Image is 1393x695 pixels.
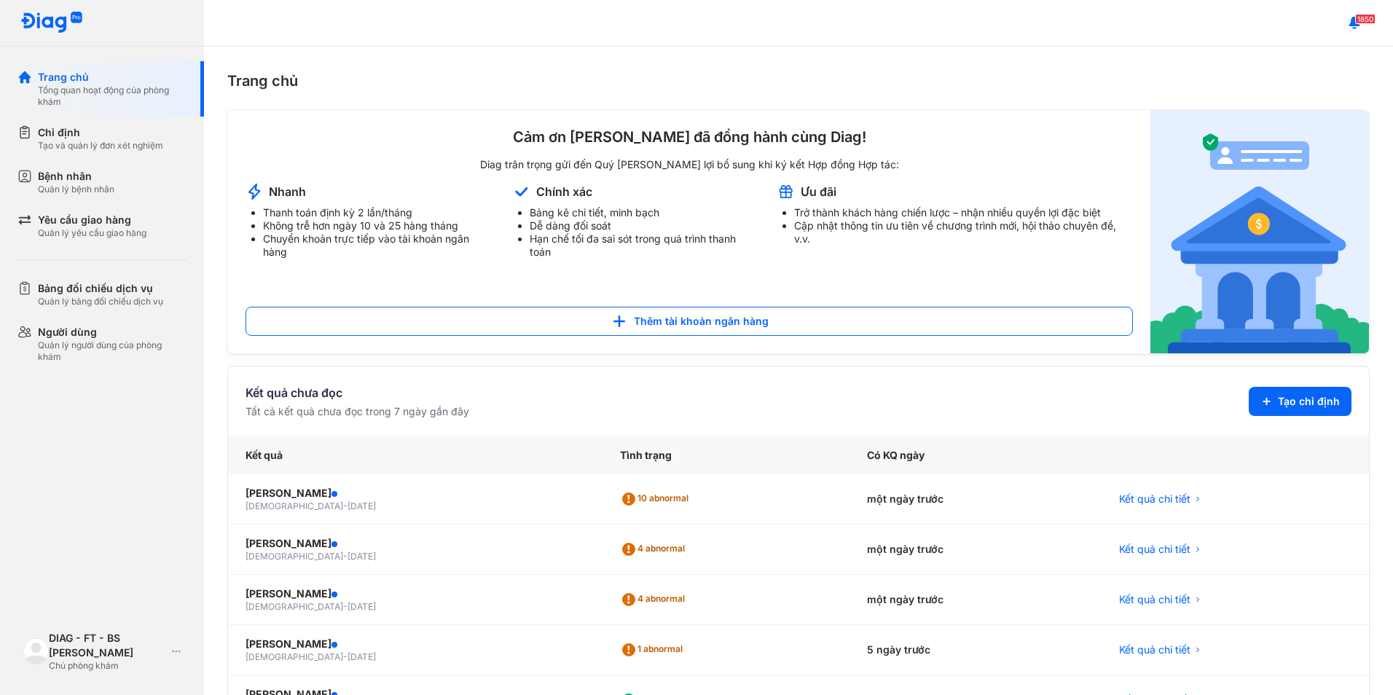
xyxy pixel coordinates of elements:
[38,339,187,363] div: Quản lý người dùng của phòng khám
[343,651,348,662] span: -
[23,638,49,664] img: logo
[246,651,343,662] span: [DEMOGRAPHIC_DATA]
[49,631,166,660] div: DIAG - FT - BS [PERSON_NAME]
[246,127,1133,146] div: Cảm ơn [PERSON_NAME] đã đồng hành cùng Diag!
[1119,492,1190,506] span: Kết quả chi tiết
[246,486,585,500] div: [PERSON_NAME]
[246,637,585,651] div: [PERSON_NAME]
[348,601,376,612] span: [DATE]
[849,525,1102,575] div: một ngày trước
[620,638,688,661] div: 1 abnormal
[269,184,306,200] div: Nhanh
[246,551,343,562] span: [DEMOGRAPHIC_DATA]
[536,184,592,200] div: Chính xác
[1119,542,1190,557] span: Kết quả chi tiết
[849,575,1102,625] div: một ngày trước
[777,183,795,200] img: account-announcement
[246,183,263,200] img: account-announcement
[263,219,495,232] li: Không trễ hơn ngày 10 và 25 hàng tháng
[227,70,1370,92] div: Trang chủ
[38,125,163,140] div: Chỉ định
[38,184,114,195] div: Quản lý bệnh nhân
[530,232,758,259] li: Hạn chế tối đa sai sót trong quá trình thanh toán
[512,183,530,200] img: account-announcement
[38,281,163,296] div: Bảng đối chiếu dịch vụ
[620,487,694,511] div: 10 abnormal
[1150,110,1369,353] img: account-announcement
[849,625,1102,675] div: 5 ngày trước
[343,601,348,612] span: -
[20,12,83,34] img: logo
[1119,643,1190,657] span: Kết quả chi tiết
[794,206,1133,219] li: Trở thành khách hàng chiến lược – nhận nhiều quyền lợi đặc biệt
[849,436,1102,474] div: Có KQ ngày
[246,307,1133,336] button: Thêm tài khoản ngân hàng
[343,551,348,562] span: -
[246,500,343,511] span: [DEMOGRAPHIC_DATA]
[49,660,166,672] div: Chủ phòng khám
[38,169,114,184] div: Bệnh nhân
[38,325,187,339] div: Người dùng
[38,213,146,227] div: Yêu cầu giao hàng
[246,536,585,551] div: [PERSON_NAME]
[38,70,187,85] div: Trang chủ
[530,219,758,232] li: Dễ dàng đối soát
[1249,387,1351,416] button: Tạo chỉ định
[849,474,1102,525] div: một ngày trước
[348,500,376,511] span: [DATE]
[603,436,849,474] div: Tình trạng
[801,184,836,200] div: Ưu đãi
[246,404,469,419] div: Tất cả kết quả chưa đọc trong 7 ngày gần đây
[343,500,348,511] span: -
[38,85,187,108] div: Tổng quan hoạt động của phòng khám
[794,219,1133,246] li: Cập nhật thông tin ưu tiên về chương trình mới, hội thảo chuyên đề, v.v.
[38,140,163,152] div: Tạo và quản lý đơn xét nghiệm
[348,651,376,662] span: [DATE]
[228,436,603,474] div: Kết quả
[263,232,495,259] li: Chuyển khoản trực tiếp vào tài khoản ngân hàng
[38,296,163,307] div: Quản lý bảng đối chiếu dịch vụ
[246,158,1133,171] div: Diag trân trọng gửi đến Quý [PERSON_NAME] lợi bổ sung khi ký kết Hợp đồng Hợp tác:
[348,551,376,562] span: [DATE]
[246,384,469,401] div: Kết quả chưa đọc
[620,588,691,611] div: 4 abnormal
[620,538,691,561] div: 4 abnormal
[1119,592,1190,607] span: Kết quả chi tiết
[1355,14,1376,24] span: 1850
[263,206,495,219] li: Thanh toán định kỳ 2 lần/tháng
[246,601,343,612] span: [DEMOGRAPHIC_DATA]
[530,206,758,219] li: Bảng kê chi tiết, minh bạch
[246,586,585,601] div: [PERSON_NAME]
[1278,394,1340,409] span: Tạo chỉ định
[38,227,146,239] div: Quản lý yêu cầu giao hàng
